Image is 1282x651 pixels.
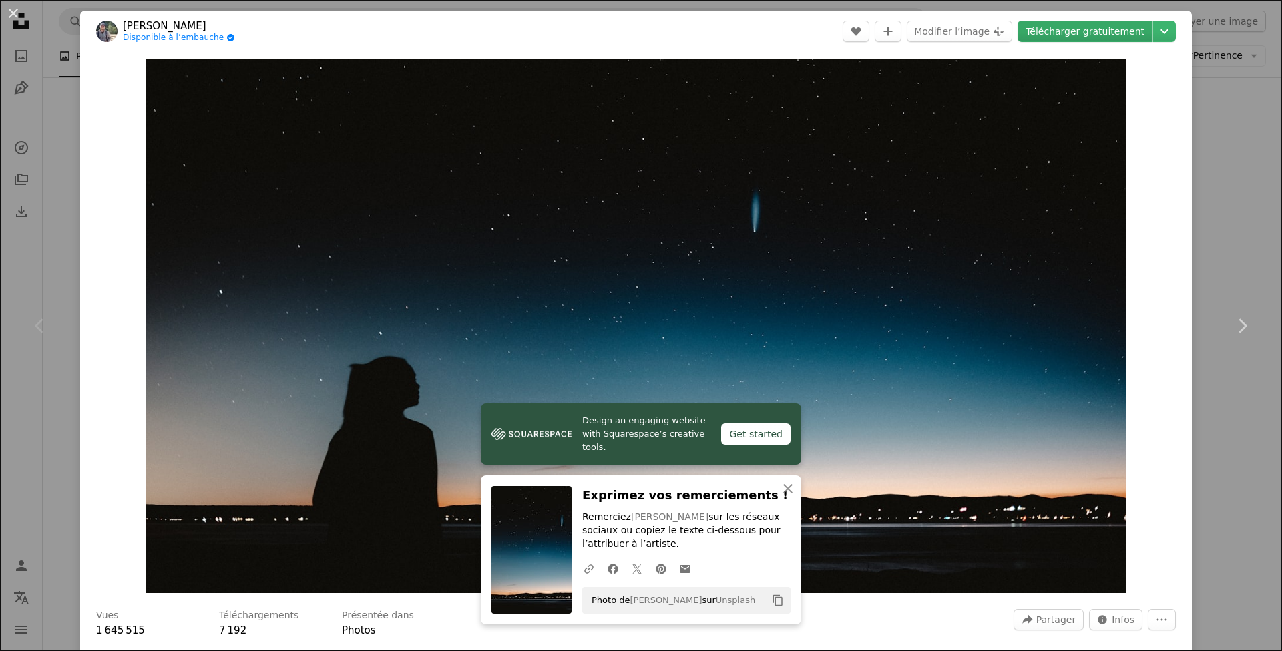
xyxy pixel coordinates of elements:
img: Silhouette d’homme debout près du plan d’eau pendant la nuit [146,59,1127,593]
button: Choisissez la taille de téléchargement [1153,21,1176,42]
img: file-1606177908946-d1eed1cbe4f5image [491,424,572,444]
button: Statistiques de cette image [1089,609,1142,630]
a: Design an engaging website with Squarespace’s creative tools.Get started [481,403,801,465]
h3: Vues [96,609,118,622]
span: Photo de sur [585,590,755,611]
a: Partagez-leTwitter [625,555,649,582]
span: Design an engaging website with Squarespace’s creative tools. [582,414,710,454]
div: Get started [721,423,791,445]
a: Disponible à l’embauche [123,33,235,43]
a: Télécharger gratuitement [1018,21,1152,42]
a: [PERSON_NAME] [123,19,235,33]
button: Zoom sur cette image [146,59,1127,593]
img: Accéder au profil de Patrick Boucher [96,21,118,42]
a: Partager par mail [673,555,697,582]
a: Partagez-leFacebook [601,555,625,582]
span: 1 645 515 [96,624,145,636]
button: Ajouter à la collection [875,21,901,42]
button: J’aime [843,21,869,42]
a: Suivant [1202,262,1282,390]
a: [PERSON_NAME] [630,595,702,605]
button: Plus d’actions [1148,609,1176,630]
button: Partager cette image [1014,609,1084,630]
a: Unsplash [716,595,755,605]
a: Partagez-lePinterest [649,555,673,582]
span: Partager [1036,610,1076,630]
span: Infos [1112,610,1134,630]
span: 7 192 [219,624,246,636]
h3: Exprimez vos remerciements ! [582,486,791,505]
h3: Téléchargements [219,609,298,622]
button: Modifier l’image [907,21,1012,42]
a: [PERSON_NAME] [631,511,708,522]
button: Copier dans le presse-papier [767,589,789,612]
p: Remerciez sur les réseaux sociaux ou copiez le texte ci-dessous pour l’attribuer à l’artiste. [582,511,791,551]
a: Photos [342,624,376,636]
h3: Présentée dans [342,609,414,622]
